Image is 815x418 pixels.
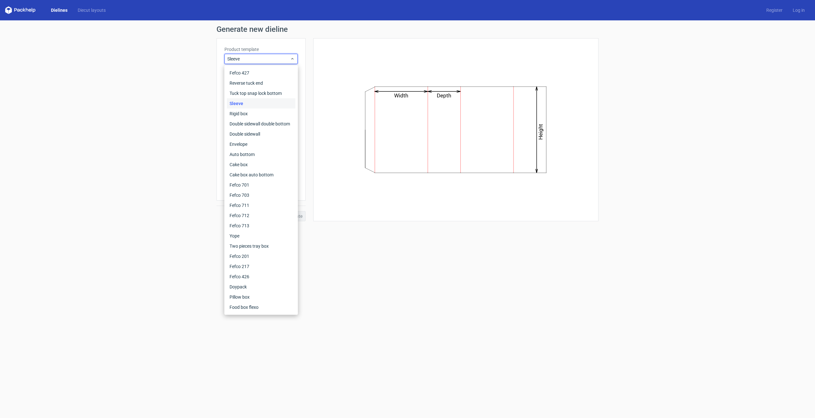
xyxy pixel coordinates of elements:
[227,88,295,98] div: Tuck top snap lock bottom
[227,170,295,180] div: Cake box auto bottom
[227,241,295,251] div: Two pieces tray box
[73,7,111,13] a: Diecut layouts
[227,98,295,109] div: Sleeve
[227,129,295,139] div: Double sidewall
[227,159,295,170] div: Cake box
[227,180,295,190] div: Fefco 701
[227,282,295,292] div: Doypack
[538,124,544,140] text: Height
[227,292,295,302] div: Pillow box
[227,190,295,200] div: Fefco 703
[227,200,295,210] div: Fefco 711
[227,149,295,159] div: Auto bottom
[216,25,599,33] h1: Generate new dieline
[227,210,295,221] div: Fefco 712
[437,92,451,99] text: Depth
[227,302,295,312] div: Food box flexo
[394,92,408,99] text: Width
[227,231,295,241] div: Yope
[46,7,73,13] a: Dielines
[227,68,295,78] div: Fefco 427
[227,119,295,129] div: Double sidewall double bottom
[227,251,295,261] div: Fefco 201
[227,261,295,272] div: Fefco 217
[227,109,295,119] div: Rigid box
[227,139,295,149] div: Envelope
[224,46,298,53] label: Product template
[227,78,295,88] div: Reverse tuck end
[788,7,810,13] a: Log in
[227,272,295,282] div: Fefco 426
[227,221,295,231] div: Fefco 713
[761,7,788,13] a: Register
[227,56,290,62] span: Sleeve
